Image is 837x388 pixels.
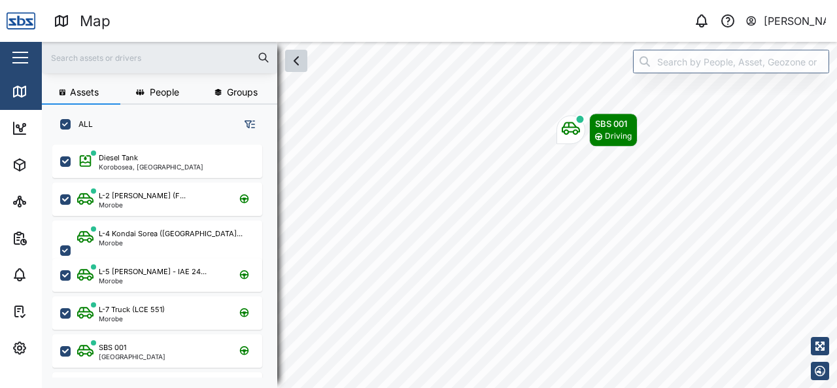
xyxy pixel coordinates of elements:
div: Reports [34,231,78,245]
div: Tasks [34,304,70,319]
img: Main Logo [7,7,35,35]
div: [GEOGRAPHIC_DATA] [99,353,165,360]
div: grid [52,140,277,378]
input: Search by People, Asset, Geozone or Place [633,50,829,73]
div: SBS 001 [595,117,632,130]
span: People [150,88,179,97]
div: [PERSON_NAME] [764,13,827,29]
div: Morobe [99,239,243,246]
div: Map [34,84,63,99]
span: Assets [70,88,99,97]
label: ALL [71,119,93,130]
div: Morobe [99,277,207,284]
div: Driving [605,130,632,143]
div: Dashboard [34,121,93,135]
div: L-4 Kondai Sorea ([GEOGRAPHIC_DATA]... [99,228,243,239]
div: L-5 [PERSON_NAME] - IAE 24... [99,266,207,277]
div: Korobosea, [GEOGRAPHIC_DATA] [99,164,203,170]
div: Map marker [556,113,638,147]
div: Sites [34,194,65,209]
canvas: Map [42,42,837,388]
div: Settings [34,341,80,355]
div: SBS 001 [99,342,126,353]
input: Search assets or drivers [50,48,269,67]
div: Alarms [34,268,75,282]
div: Diesel Tank [99,152,138,164]
div: Morobe [99,202,186,208]
div: Assets [34,158,75,172]
div: Morobe [99,315,165,322]
div: L-7 Truck (LCE 551) [99,304,165,315]
div: Map [80,10,111,33]
span: Groups [227,88,258,97]
div: L-2 [PERSON_NAME] (F... [99,190,186,202]
button: [PERSON_NAME] [745,12,827,30]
